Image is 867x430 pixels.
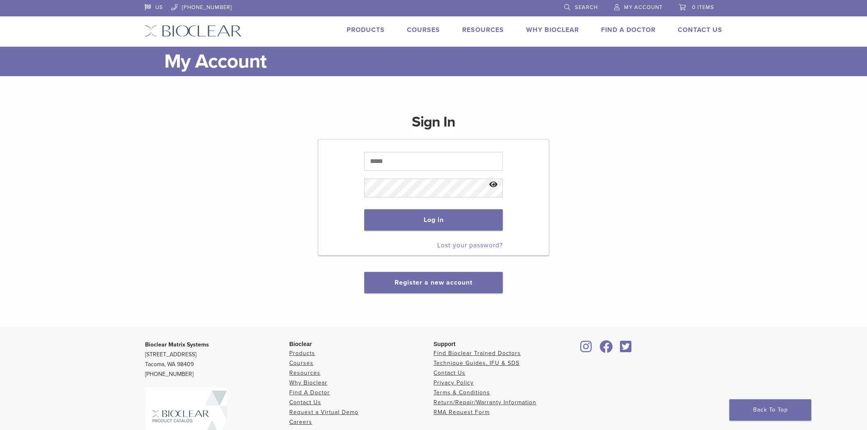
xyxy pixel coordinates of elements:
a: Contact Us [433,369,465,376]
a: Courses [407,26,440,34]
a: Bioclear [578,345,595,353]
a: Contact Us [678,26,722,34]
a: Products [347,26,385,34]
p: [STREET_ADDRESS] Tacoma, WA 98409 [PHONE_NUMBER] [145,340,289,379]
a: Find A Doctor [601,26,656,34]
a: Technique Guides, IFU & SDS [433,360,520,367]
a: RMA Request Form [433,409,490,416]
a: Why Bioclear [289,379,327,386]
button: Show password [485,174,502,195]
a: Terms & Conditions [433,389,490,396]
span: Search [575,4,598,11]
a: Lost your password? [437,241,503,249]
span: My Account [624,4,663,11]
a: Register a new account [395,278,472,287]
a: Careers [289,419,312,425]
h1: Sign In [412,112,455,138]
img: Bioclear [145,25,242,37]
a: Bioclear [617,345,634,353]
a: Resources [462,26,504,34]
a: Privacy Policy [433,379,474,386]
a: Contact Us [289,399,321,406]
a: Courses [289,360,313,367]
a: Find Bioclear Trained Doctors [433,350,521,357]
a: Back To Top [729,399,811,421]
a: Request a Virtual Demo [289,409,359,416]
a: Find A Doctor [289,389,330,396]
strong: Bioclear Matrix Systems [145,341,209,348]
button: Register a new account [364,272,503,293]
button: Log in [364,209,502,231]
span: Bioclear [289,341,312,347]
span: 0 items [692,4,714,11]
a: Why Bioclear [526,26,579,34]
a: Return/Repair/Warranty Information [433,399,536,406]
a: Resources [289,369,320,376]
span: Support [433,341,456,347]
a: Products [289,350,315,357]
a: Bioclear [597,345,615,353]
h1: My Account [164,47,722,76]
